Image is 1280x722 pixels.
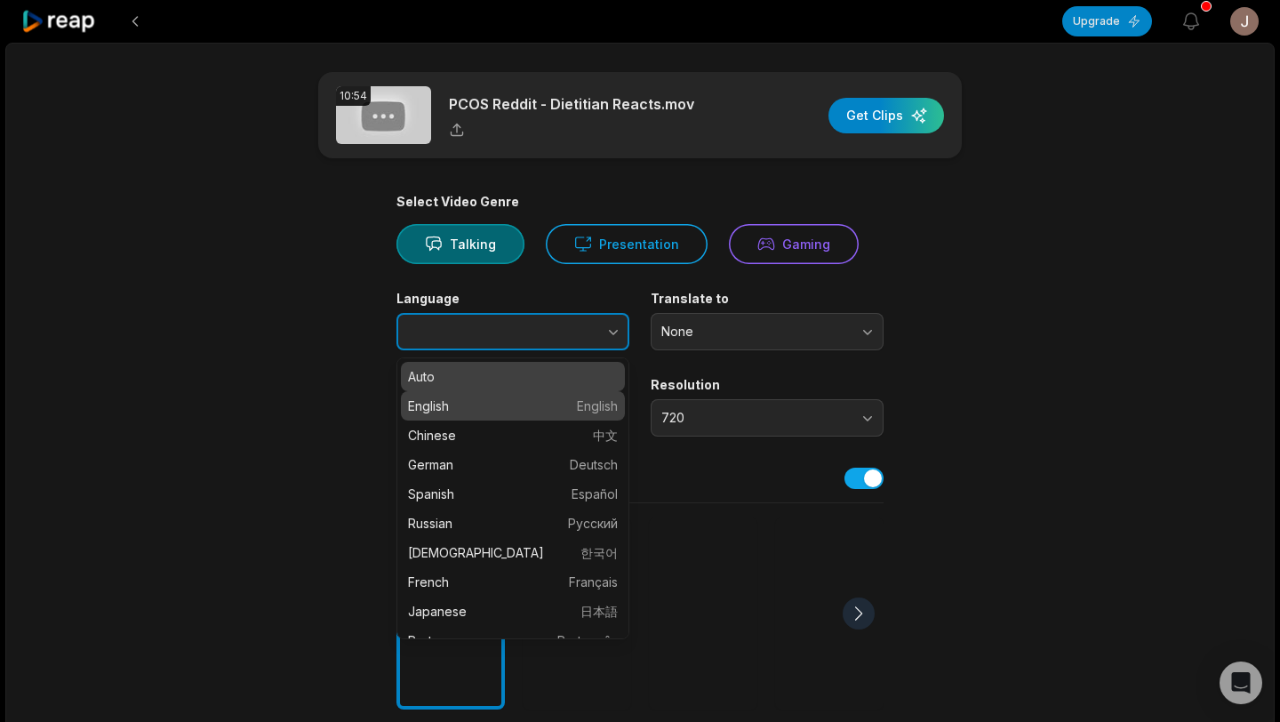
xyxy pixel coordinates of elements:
[408,573,618,591] p: French
[408,397,618,415] p: English
[580,602,618,621] span: 日本語
[546,224,708,264] button: Presentation
[408,426,618,445] p: Chinese
[661,410,848,426] span: 720
[336,86,371,106] div: 10:54
[569,573,618,591] span: Français
[408,514,618,533] p: Russian
[408,485,618,503] p: Spanish
[570,455,618,474] span: Deutsch
[1220,662,1262,704] div: Open Intercom Messenger
[408,631,618,650] p: Portuguese
[1062,6,1152,36] button: Upgrade
[396,291,629,307] label: Language
[651,313,884,350] button: None
[408,367,618,386] p: Auto
[580,543,618,562] span: 한국어
[408,543,618,562] p: [DEMOGRAPHIC_DATA]
[572,485,618,503] span: Español
[577,397,618,415] span: English
[651,291,884,307] label: Translate to
[729,224,859,264] button: Gaming
[449,93,694,115] p: PCOS Reddit - Dietitian Reacts.mov
[651,377,884,393] label: Resolution
[557,631,618,650] span: Português
[396,194,884,210] div: Select Video Genre
[593,426,618,445] span: 中文
[651,399,884,437] button: 720
[568,514,618,533] span: Русский
[828,98,944,133] button: Get Clips
[661,324,848,340] span: None
[408,602,618,621] p: Japanese
[396,224,524,264] button: Talking
[408,455,618,474] p: German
